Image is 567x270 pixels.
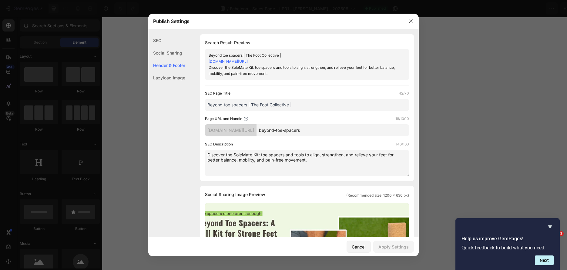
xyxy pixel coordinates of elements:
[209,65,395,77] div: Discover the SoleMate Kit: toe spacers and tools to align, strengthen, and relieve your feet for ...
[148,72,185,84] div: Lazyload Image
[205,90,230,96] label: SEO Page Title
[205,99,409,111] input: Title
[209,52,395,58] div: Beyond toe spacers | The Foot Collective |
[399,90,409,96] label: 42/70
[209,59,248,64] a: [DOMAIN_NAME][URL]
[373,241,414,253] button: Apply Settings
[346,193,409,198] span: (Recommended size: 1200 x 630 px)
[352,244,366,250] div: Cancel
[461,223,554,265] div: Help us improve GemPages!
[205,39,409,46] h1: Search Result Preview
[148,34,185,47] div: SEO
[461,235,554,242] h2: Help us improve GemPages!
[205,116,242,122] label: Page URL and Handle
[148,13,403,29] div: Publish Settings
[148,47,185,59] div: Social Sharing
[205,124,257,136] div: [DOMAIN_NAME][URL]
[546,223,554,230] button: Hide survey
[535,255,554,265] button: Next question
[205,191,265,198] span: Social Sharing Image Preview
[396,141,409,147] label: 146/160
[461,245,554,251] p: Quick feedback to build what you need.
[205,141,233,147] label: SEO Description
[559,231,564,236] span: 1
[257,124,409,136] input: Handle
[148,59,185,72] div: Header & Footer
[378,244,409,250] div: Apply Settings
[395,116,409,122] label: 18/1000
[347,241,371,253] button: Cancel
